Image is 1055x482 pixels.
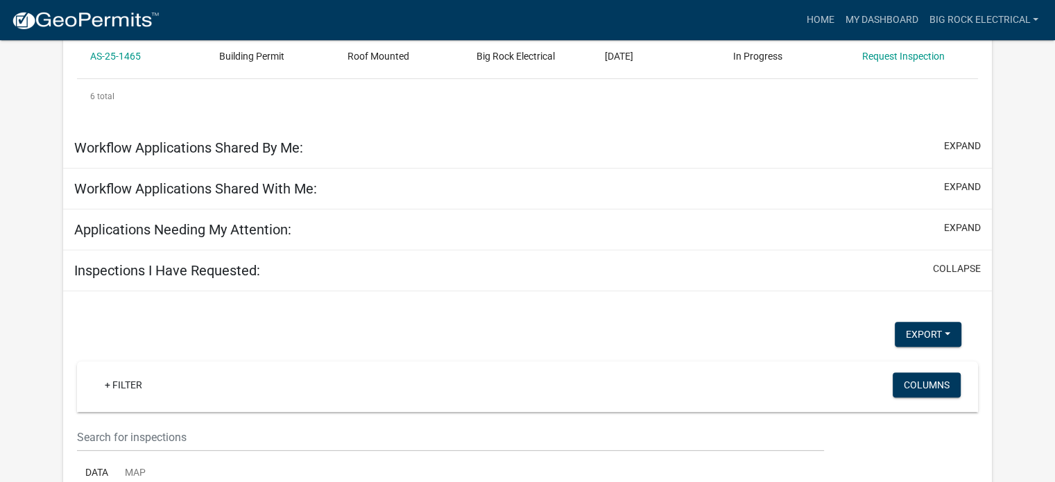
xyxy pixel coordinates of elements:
button: collapse [933,261,981,276]
span: Roof Mounted [348,51,409,62]
span: 08/11/2025 [605,51,633,62]
button: Columns [893,372,961,397]
h5: Inspections I Have Requested: [74,262,260,279]
h5: Workflow Applications Shared By Me: [74,139,303,156]
a: Home [800,7,839,33]
button: expand [944,180,981,194]
a: AS-25-1465 [90,51,141,62]
div: 6 total [77,79,978,114]
span: Building Permit [219,51,284,62]
input: Search for inspections [77,423,824,451]
a: My Dashboard [839,7,923,33]
span: Big Rock Electrical [477,51,555,62]
span: In Progress [733,51,782,62]
button: expand [944,139,981,153]
button: Export [895,322,961,347]
h5: Applications Needing My Attention: [74,221,291,238]
a: Request Inspection [862,51,945,62]
button: expand [944,221,981,235]
a: Big Rock Electrical [923,7,1044,33]
a: + Filter [94,372,153,397]
h5: Workflow Applications Shared With Me: [74,180,317,197]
